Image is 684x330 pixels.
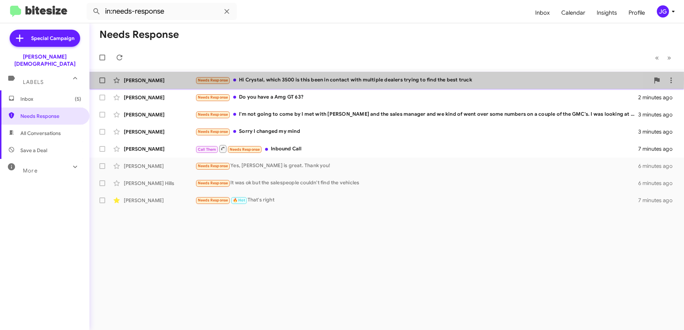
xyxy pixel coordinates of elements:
[124,77,195,84] div: [PERSON_NAME]
[638,145,678,152] div: 7 minutes ago
[23,79,44,85] span: Labels
[529,2,556,23] a: Inbox
[638,180,678,187] div: 6 minutes ago
[198,112,228,117] span: Needs Response
[124,180,195,187] div: [PERSON_NAME] Hills
[124,111,195,118] div: [PERSON_NAME]
[198,78,228,82] span: Needs Response
[198,129,228,134] span: Needs Response
[20,147,47,154] span: Save a Deal
[23,167,38,174] span: More
[651,5,676,17] button: jg
[195,179,638,187] div: It was ok but the salespeople couldn't find the vehicles
[195,162,638,170] div: Yes, [PERSON_NAME] is great. Thank you!
[667,53,671,62] span: »
[230,147,260,152] span: Needs Response
[657,5,669,17] div: jg
[99,29,179,40] h1: Needs Response
[638,197,678,204] div: 7 minutes ago
[556,2,591,23] a: Calendar
[75,95,81,102] span: (5)
[195,110,638,119] div: I'm not going to come by I met with [PERSON_NAME] and the sales manager and we kind of went over ...
[31,35,74,42] span: Special Campaign
[20,112,81,120] span: Needs Response
[198,181,228,185] span: Needs Response
[638,162,678,170] div: 6 minutes ago
[124,197,195,204] div: [PERSON_NAME]
[198,95,228,100] span: Needs Response
[233,198,245,202] span: 🔥 Hot
[591,2,623,23] a: Insights
[195,196,638,204] div: That's right
[638,128,678,135] div: 3 minutes ago
[198,147,216,152] span: Call Them
[124,94,195,101] div: [PERSON_NAME]
[198,198,228,202] span: Needs Response
[124,128,195,135] div: [PERSON_NAME]
[10,30,80,47] a: Special Campaign
[124,162,195,170] div: [PERSON_NAME]
[638,111,678,118] div: 3 minutes ago
[663,50,675,65] button: Next
[198,164,228,168] span: Needs Response
[195,144,638,153] div: Inbound Call
[638,94,678,101] div: 2 minutes ago
[651,50,663,65] button: Previous
[651,50,675,65] nav: Page navigation example
[195,93,638,101] div: Do you have a Amg GT 63?
[20,95,81,102] span: Inbox
[655,53,659,62] span: «
[20,130,61,137] span: All Conversations
[124,145,195,152] div: [PERSON_NAME]
[87,3,237,20] input: Search
[195,76,650,84] div: Hi Crystal, which 3500 is this been in contact with multiple dealers trying to find the best truck
[623,2,651,23] a: Profile
[195,127,638,136] div: Sorry I changed my mind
